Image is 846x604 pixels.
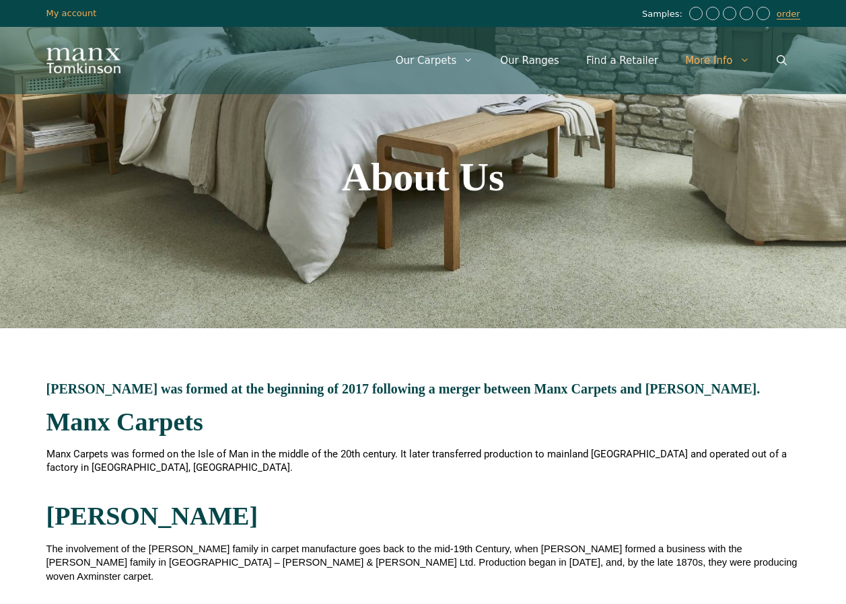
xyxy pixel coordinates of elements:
h1: About Us [7,157,839,197]
a: My account [46,8,97,18]
img: Manx Tomkinson [46,48,120,73]
a: Our Ranges [487,40,573,81]
a: Find a Retailer [573,40,672,81]
a: Our Carpets [382,40,487,81]
span: Manx Carpets was formed on the Isle of Man in the middle of the 20th century. It later transferre... [46,448,787,474]
nav: Primary [382,40,800,81]
h2: [PERSON_NAME] [46,503,800,529]
a: order [777,9,800,20]
h3: [PERSON_NAME] was formed at the beginning of 2017 following a merger between Manx Carpets and [PE... [46,382,800,395]
a: More Info [672,40,763,81]
span: Samples: [642,9,686,20]
span: The involvement of the [PERSON_NAME] family in carpet manufacture goes back to the mid-19th Centu... [46,543,800,582]
h2: Manx Carpets [46,409,800,435]
a: Open Search Bar [763,40,800,81]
